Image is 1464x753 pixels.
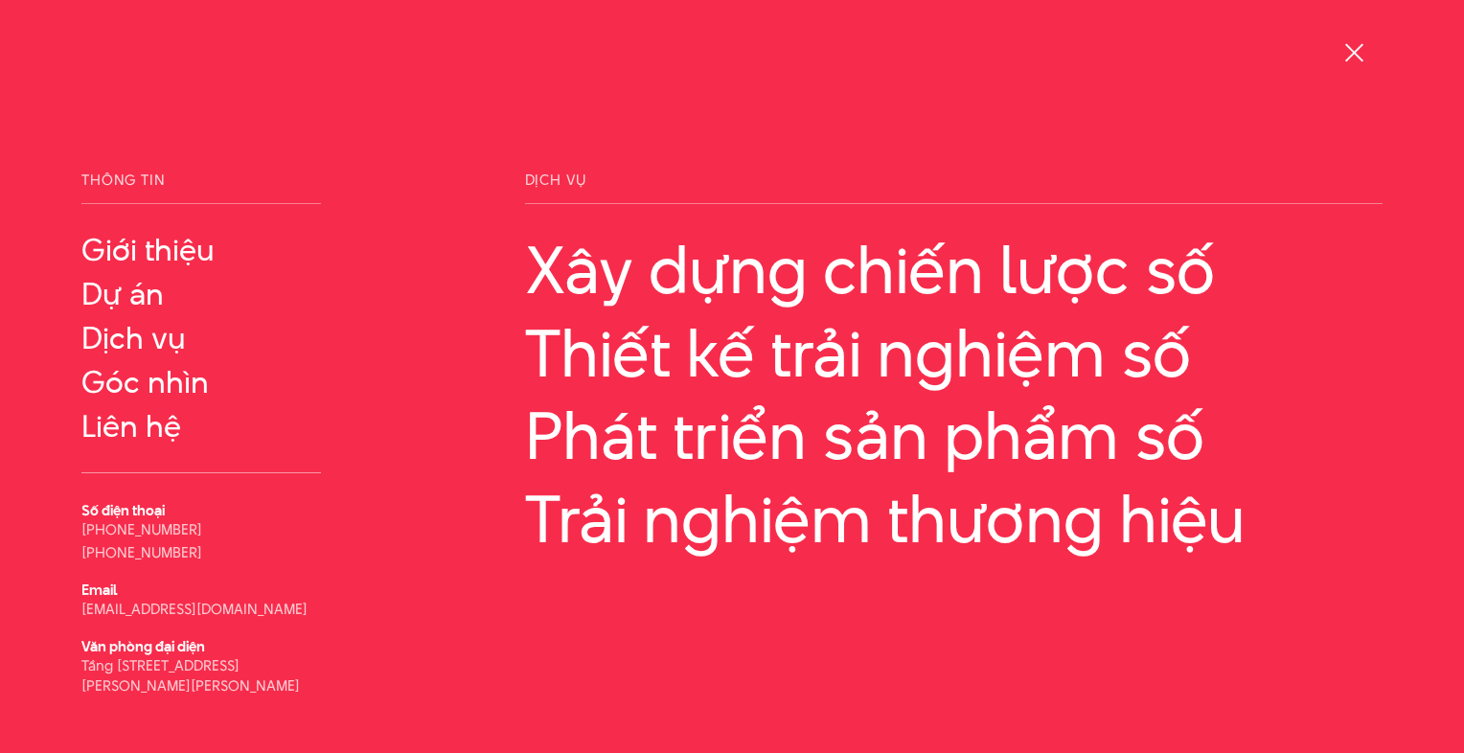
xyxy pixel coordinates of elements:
a: Thiết kế trải nghiệm số [525,316,1383,390]
a: Dịch vụ [81,321,321,355]
b: Văn phòng đại diện [81,636,205,656]
a: Giới thiệu [81,233,321,267]
a: Dribbble [688,723,748,745]
a: Behance [609,723,670,745]
a: Trải nghiệm thương hiệu [525,482,1383,556]
a: Phát triển sản phẩm số [525,399,1383,472]
a: Xây dựng chiến lược số [525,233,1383,307]
a: Góc nhìn [81,365,321,399]
b: Email [81,580,117,600]
a: Liên hệ [81,409,321,444]
a: Dự án [81,277,321,311]
span: Dịch vụ [525,172,1383,204]
a: [EMAIL_ADDRESS][DOMAIN_NAME] [81,599,308,619]
a: [PHONE_NUMBER] [81,542,202,562]
a: Linkein [766,723,812,745]
b: Số điện thoại [81,500,165,520]
span: Thông tin [81,172,321,204]
a: Facebook [525,723,591,745]
a: [PHONE_NUMBER] [81,519,202,539]
p: Tầng [STREET_ADDRESS][PERSON_NAME][PERSON_NAME] [81,655,321,696]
